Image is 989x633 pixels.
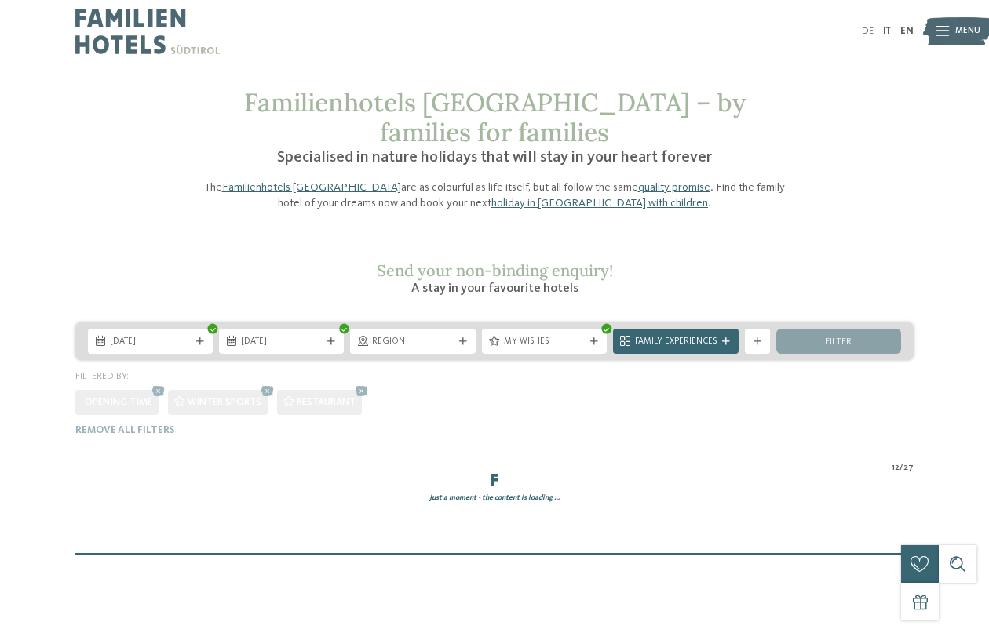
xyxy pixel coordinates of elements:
[903,462,914,475] span: 27
[900,26,914,36] a: EN
[900,462,903,475] span: /
[411,282,578,295] span: A stay in your favourite hotels
[222,182,401,193] a: Familienhotels [GEOGRAPHIC_DATA]
[883,26,891,36] a: IT
[244,86,746,148] span: Familienhotels [GEOGRAPHIC_DATA] – by families for families
[241,336,322,348] span: [DATE]
[635,336,717,348] span: Family Experiences
[196,180,793,211] p: The are as colourful as life itself, but all follow the same . Find the family hotel of your drea...
[372,336,453,348] span: Region
[504,336,585,348] span: My wishes
[638,182,710,193] a: quality promise
[491,198,708,209] a: holiday in [GEOGRAPHIC_DATA] with children
[892,462,900,475] span: 12
[110,336,191,348] span: [DATE]
[377,260,613,280] span: Send your non-binding enquiry!
[862,26,874,36] a: DE
[955,25,980,38] span: Menu
[69,493,920,503] div: Just a moment - the content is loading …
[277,150,712,166] span: Specialised in nature holidays that will stay in your heart forever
